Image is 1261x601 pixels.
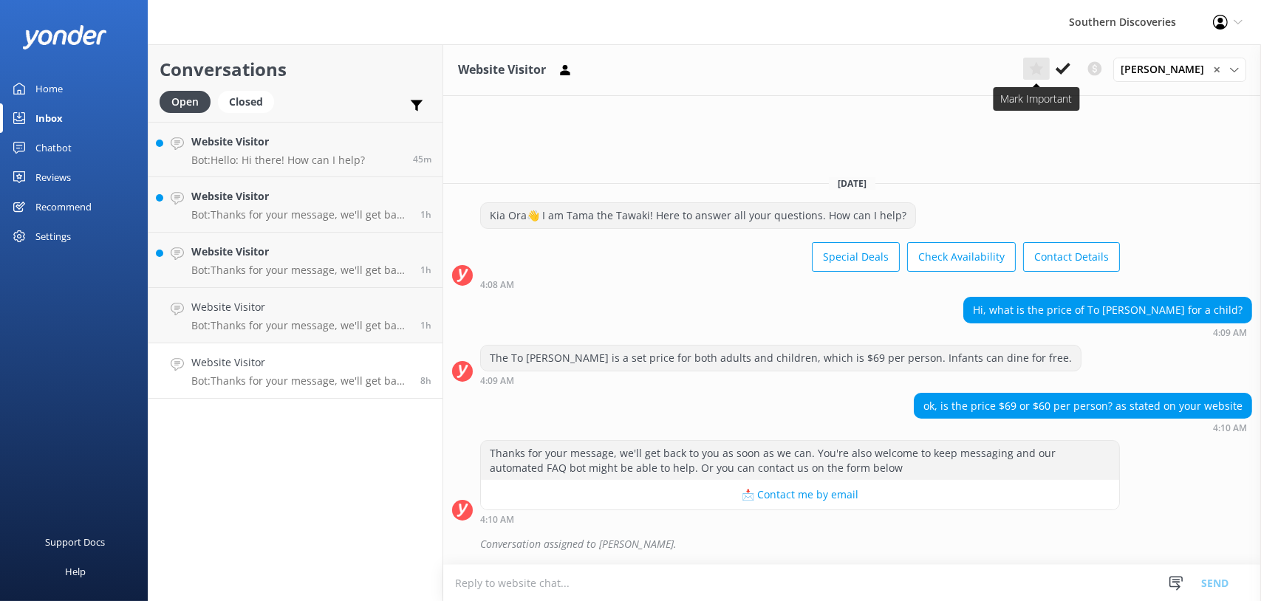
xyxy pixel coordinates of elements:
[1213,63,1220,77] span: ✕
[480,514,1120,524] div: Oct 13 2025 04:10am (UTC +13:00) Pacific/Auckland
[191,208,409,221] p: Bot: Thanks for your message, we'll get back to you as soon as we can. You're also welcome to kee...
[160,93,218,109] a: Open
[191,354,409,371] h4: Website Visitor
[218,91,274,113] div: Closed
[458,61,546,80] h3: Website Visitor
[829,177,875,190] span: [DATE]
[420,208,431,221] span: Oct 13 2025 11:21am (UTC +13:00) Pacific/Auckland
[812,242,900,272] button: Special Deals
[481,441,1119,480] div: Thanks for your message, we'll get back to you as soon as we can. You're also welcome to keep mes...
[35,221,71,251] div: Settings
[191,299,409,315] h4: Website Visitor
[480,375,1081,385] div: Oct 13 2025 04:09am (UTC +13:00) Pacific/Auckland
[480,377,514,385] strong: 4:09 AM
[218,93,281,109] a: Closed
[480,515,514,524] strong: 4:10 AM
[907,242,1016,272] button: Check Availability
[35,74,63,103] div: Home
[420,319,431,332] span: Oct 13 2025 10:31am (UTC +13:00) Pacific/Auckland
[413,153,431,165] span: Oct 13 2025 11:46am (UTC +13:00) Pacific/Auckland
[481,346,1081,371] div: The To [PERSON_NAME] is a set price for both adults and children, which is $69 per person. Infant...
[1121,61,1213,78] span: [PERSON_NAME]
[160,91,211,113] div: Open
[148,288,442,343] a: Website VisitorBot:Thanks for your message, we'll get back to you as soon as we can. You're also ...
[148,122,442,177] a: Website VisitorBot:Hello: Hi there! How can I help?45m
[35,162,71,192] div: Reviews
[191,134,365,150] h4: Website Visitor
[35,103,63,133] div: Inbox
[914,422,1252,433] div: Oct 13 2025 04:10am (UTC +13:00) Pacific/Auckland
[915,394,1251,419] div: ok, is the price $69 or $60 per person? as stated on your website
[191,244,409,260] h4: Website Visitor
[1213,329,1247,337] strong: 4:09 AM
[191,188,409,205] h4: Website Visitor
[480,532,1252,557] div: Conversation assigned to [PERSON_NAME].
[1023,242,1120,272] button: Contact Details
[452,532,1252,557] div: 2025-10-12T20:47:17.293
[964,298,1251,323] div: Hi, what is the price of To [PERSON_NAME] for a child?
[481,480,1119,509] button: 📩 Contact me by email
[35,133,72,162] div: Chatbot
[160,55,431,83] h2: Conversations
[22,25,107,49] img: yonder-white-logo.png
[480,281,514,289] strong: 4:08 AM
[35,192,92,221] div: Recommend
[191,319,409,332] p: Bot: Thanks for your message, we'll get back to you as soon as we can. You're also welcome to kee...
[148,177,442,233] a: Website VisitorBot:Thanks for your message, we'll get back to you as soon as we can. You're also ...
[148,233,442,288] a: Website VisitorBot:Thanks for your message, we'll get back to you as soon as we can. You're also ...
[1113,58,1246,81] div: Assign User
[65,557,86,586] div: Help
[420,264,431,276] span: Oct 13 2025 11:00am (UTC +13:00) Pacific/Auckland
[191,154,365,167] p: Bot: Hello: Hi there! How can I help?
[46,527,106,557] div: Support Docs
[420,374,431,387] span: Oct 13 2025 04:10am (UTC +13:00) Pacific/Auckland
[191,374,409,388] p: Bot: Thanks for your message, we'll get back to you as soon as we can. You're also welcome to kee...
[191,264,409,277] p: Bot: Thanks for your message, we'll get back to you as soon as we can. You're also welcome to kee...
[1213,424,1247,433] strong: 4:10 AM
[481,203,915,228] div: Kia Ora👋 I am Tama the Tawaki! Here to answer all your questions. How can I help?
[963,327,1252,337] div: Oct 13 2025 04:09am (UTC +13:00) Pacific/Auckland
[480,279,1120,289] div: Oct 13 2025 04:08am (UTC +13:00) Pacific/Auckland
[148,343,442,399] a: Website VisitorBot:Thanks for your message, we'll get back to you as soon as we can. You're also ...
